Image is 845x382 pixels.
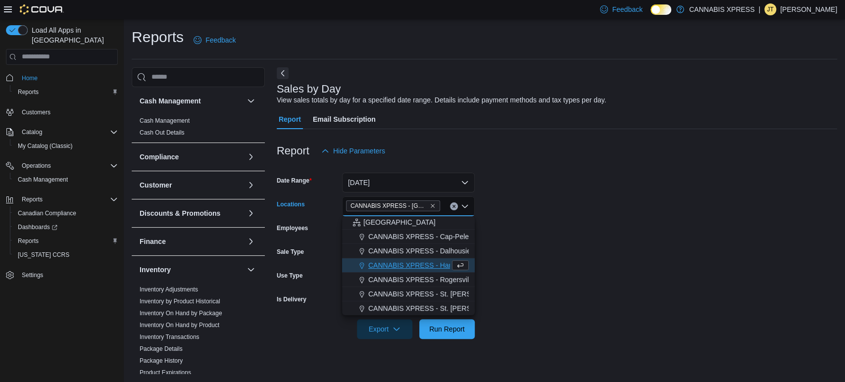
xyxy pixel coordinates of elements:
[10,234,122,248] button: Reports
[2,268,122,282] button: Settings
[140,208,220,218] h3: Discounts & Promotions
[350,201,428,211] span: CANNABIS XPRESS - [GEOGRAPHIC_DATA]-[GEOGRAPHIC_DATA] ([GEOGRAPHIC_DATA])
[14,174,72,186] a: Cash Management
[140,129,185,136] a: Cash Out Details
[317,141,389,161] button: Hide Parameters
[140,180,243,190] button: Customer
[140,117,190,125] span: Cash Management
[277,83,341,95] h3: Sales by Day
[10,85,122,99] button: Reports
[14,249,73,261] a: [US_STATE] CCRS
[18,176,68,184] span: Cash Management
[10,139,122,153] button: My Catalog (Classic)
[132,27,184,47] h1: Reports
[140,286,198,293] span: Inventory Adjustments
[245,207,257,219] button: Discounts & Promotions
[429,324,465,334] span: Run Report
[2,71,122,85] button: Home
[10,248,122,262] button: [US_STATE] CCRS
[277,177,312,185] label: Date Range
[140,369,191,377] span: Product Expirations
[313,109,376,129] span: Email Subscription
[6,67,118,308] nav: Complex example
[140,310,222,317] a: Inventory On Hand by Package
[140,298,220,305] a: Inventory by Product Historical
[612,4,642,14] span: Feedback
[18,223,57,231] span: Dashboards
[346,200,440,211] span: CANNABIS XPRESS - Grand Bay-Westfield (Woolastook Drive)
[18,160,118,172] span: Operations
[14,221,61,233] a: Dashboards
[14,235,118,247] span: Reports
[22,162,51,170] span: Operations
[14,140,77,152] a: My Catalog (Classic)
[10,206,122,220] button: Canadian Compliance
[245,179,257,191] button: Customer
[14,86,118,98] span: Reports
[140,321,219,329] span: Inventory On Hand by Product
[205,35,236,45] span: Feedback
[14,235,43,247] a: Reports
[780,3,837,15] p: [PERSON_NAME]
[140,357,183,365] span: Package History
[18,106,54,118] a: Customers
[140,297,220,305] span: Inventory by Product Historical
[140,96,243,106] button: Cash Management
[140,322,219,329] a: Inventory On Hand by Product
[18,88,39,96] span: Reports
[2,105,122,119] button: Customers
[245,236,257,247] button: Finance
[140,117,190,124] a: Cash Management
[419,319,475,339] button: Run Report
[18,72,118,84] span: Home
[450,202,458,210] button: Clear input
[140,333,199,341] span: Inventory Transactions
[2,159,122,173] button: Operations
[245,264,257,276] button: Inventory
[277,248,304,256] label: Sale Type
[689,3,754,15] p: CANNABIS XPRESS
[14,207,80,219] a: Canadian Compliance
[245,95,257,107] button: Cash Management
[140,265,171,275] h3: Inventory
[764,3,776,15] div: Jacob Thibodeau
[18,106,118,118] span: Customers
[245,151,257,163] button: Compliance
[277,145,309,157] h3: Report
[140,237,166,246] h3: Finance
[22,271,43,279] span: Settings
[22,74,38,82] span: Home
[140,357,183,364] a: Package History
[140,237,243,246] button: Finance
[140,309,222,317] span: Inventory On Hand by Package
[14,140,118,152] span: My Catalog (Classic)
[18,193,47,205] button: Reports
[18,142,73,150] span: My Catalog (Classic)
[14,207,118,219] span: Canadian Compliance
[18,209,76,217] span: Canadian Compliance
[14,221,118,233] span: Dashboards
[2,125,122,139] button: Catalog
[277,272,302,280] label: Use Type
[18,251,69,259] span: [US_STATE] CCRS
[22,108,50,116] span: Customers
[277,95,606,105] div: View sales totals by day for a specified date range. Details include payment methods and tax type...
[190,30,240,50] a: Feedback
[22,195,43,203] span: Reports
[18,193,118,205] span: Reports
[342,173,475,192] button: [DATE]
[140,180,172,190] h3: Customer
[14,86,43,98] a: Reports
[14,249,118,261] span: Washington CCRS
[140,345,183,352] a: Package Details
[140,129,185,137] span: Cash Out Details
[18,160,55,172] button: Operations
[140,334,199,340] a: Inventory Transactions
[22,128,42,136] span: Catalog
[10,220,122,234] a: Dashboards
[132,115,265,143] div: Cash Management
[357,319,412,339] button: Export
[18,269,47,281] a: Settings
[140,152,243,162] button: Compliance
